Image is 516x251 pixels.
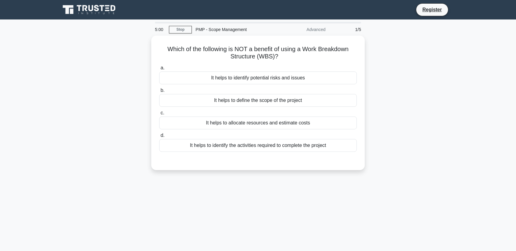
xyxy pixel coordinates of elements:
[160,133,164,138] span: d.
[159,94,357,107] div: It helps to define the scope of the project
[160,65,164,70] span: a.
[169,26,192,33] a: Stop
[329,23,365,36] div: 1/5
[159,45,357,61] h5: Which of the following is NOT a benefit of using a Work Breakdown Structure (WBS)?
[159,71,357,84] div: It helps to identify potential risks and issues
[160,88,164,93] span: b.
[276,23,329,36] div: Advanced
[192,23,276,36] div: PMP - Scope Management
[160,110,164,115] span: c.
[159,117,357,129] div: It helps to allocate resources and estimate costs
[159,139,357,152] div: It helps to identify the activities required to complete the project
[419,6,446,13] a: Register
[151,23,169,36] div: 5:00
